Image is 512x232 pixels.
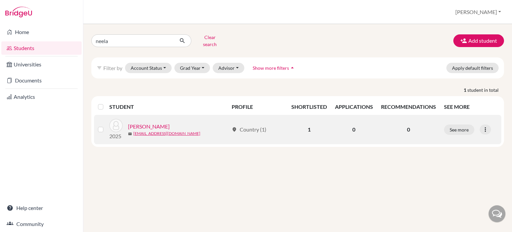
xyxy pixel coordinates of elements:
[331,115,377,144] td: 0
[232,126,266,134] div: Country (1)
[213,63,244,73] button: Advisor
[453,34,504,47] button: Add student
[91,34,174,47] input: Find student by name...
[253,65,289,71] span: Show more filters
[377,99,440,115] th: RECOMMENDATIONS
[464,86,467,93] strong: 1
[128,123,170,131] a: [PERSON_NAME]
[125,63,172,73] button: Account Status
[109,119,123,132] img: Balachandra, Neela
[289,64,296,71] i: arrow_drop_up
[191,32,228,49] button: Clear search
[444,125,474,135] button: See more
[97,65,102,70] i: filter_list
[1,201,82,215] a: Help center
[1,74,82,87] a: Documents
[5,7,32,17] img: Bridge-U
[133,131,200,137] a: [EMAIL_ADDRESS][DOMAIN_NAME]
[15,5,29,11] span: Help
[331,99,377,115] th: APPLICATIONS
[247,63,301,73] button: Show more filtersarrow_drop_up
[232,127,237,132] span: location_on
[174,63,210,73] button: Grad Year
[446,63,499,73] button: Apply default filters
[128,132,132,136] span: mail
[1,217,82,231] a: Community
[1,25,82,39] a: Home
[381,126,436,134] p: 0
[467,86,504,93] span: student in total
[1,90,82,103] a: Analytics
[452,6,504,18] button: [PERSON_NAME]
[228,99,287,115] th: PROFILE
[109,132,123,140] p: 2025
[440,99,501,115] th: SEE MORE
[103,65,122,71] span: Filter by
[287,99,331,115] th: SHORTLISTED
[287,115,331,144] td: 1
[1,58,82,71] a: Universities
[109,99,228,115] th: STUDENT
[1,41,82,55] a: Students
